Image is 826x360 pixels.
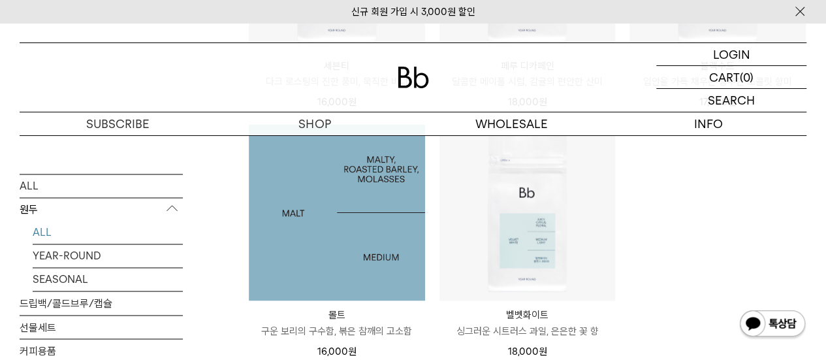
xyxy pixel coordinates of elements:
a: SHOP [216,112,413,135]
p: 구운 보리의 구수함, 볶은 참깨의 고소함 [249,323,425,338]
p: (0) [740,66,754,88]
p: WHOLESALE [413,112,610,135]
img: 로고 [398,67,429,88]
a: SEASONAL [33,267,183,290]
a: LOGIN [656,43,806,66]
a: YEAR-ROUND [33,244,183,267]
span: 16,000 [317,345,357,357]
a: 신규 회원 가입 시 3,000원 할인 [351,6,475,18]
p: SEARCH [708,89,755,112]
a: 몰트 구운 보리의 구수함, 볶은 참깨의 고소함 [249,307,425,338]
span: 원 [538,345,547,357]
p: LOGIN [713,43,750,65]
a: ALL [33,220,183,243]
img: 1000000026_add2_06.jpg [249,124,425,301]
span: 원 [348,345,357,357]
a: 벨벳화이트 싱그러운 시트러스 과일, 은은한 꽃 향 [439,307,616,338]
p: 싱그러운 시트러스 과일, 은은한 꽃 향 [439,323,616,338]
p: CART [709,66,740,88]
p: 벨벳화이트 [439,307,616,323]
a: ALL [20,174,183,197]
a: 선물세트 [20,315,183,338]
p: 원두 [20,197,183,221]
a: CART (0) [656,66,806,89]
img: 카카오톡 채널 1:1 채팅 버튼 [739,309,806,340]
img: 벨벳화이트 [439,124,616,301]
span: 18,000 [507,345,547,357]
p: 몰트 [249,307,425,323]
a: 몰트 [249,124,425,301]
p: INFO [610,112,806,135]
a: 드립백/콜드브루/캡슐 [20,291,183,314]
a: SUBSCRIBE [20,112,216,135]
